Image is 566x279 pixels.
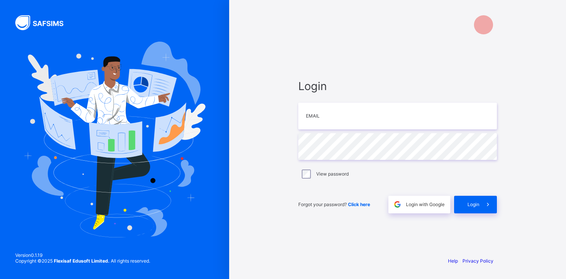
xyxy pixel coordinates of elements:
label: View password [316,171,349,177]
a: Click here [348,202,370,207]
img: google.396cfc9801f0270233282035f929180a.svg [393,200,402,209]
span: Version 0.1.19 [15,252,150,258]
a: Privacy Policy [463,258,493,264]
span: Forgot your password? [298,202,370,207]
span: Login [467,202,479,207]
a: Help [448,258,458,264]
img: SAFSIMS Logo [15,15,73,30]
img: Hero Image [24,42,205,237]
strong: Flexisaf Edusoft Limited. [54,258,110,264]
span: Login [298,79,497,93]
span: Login with Google [406,202,445,207]
span: Copyright © 2025 All rights reserved. [15,258,150,264]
